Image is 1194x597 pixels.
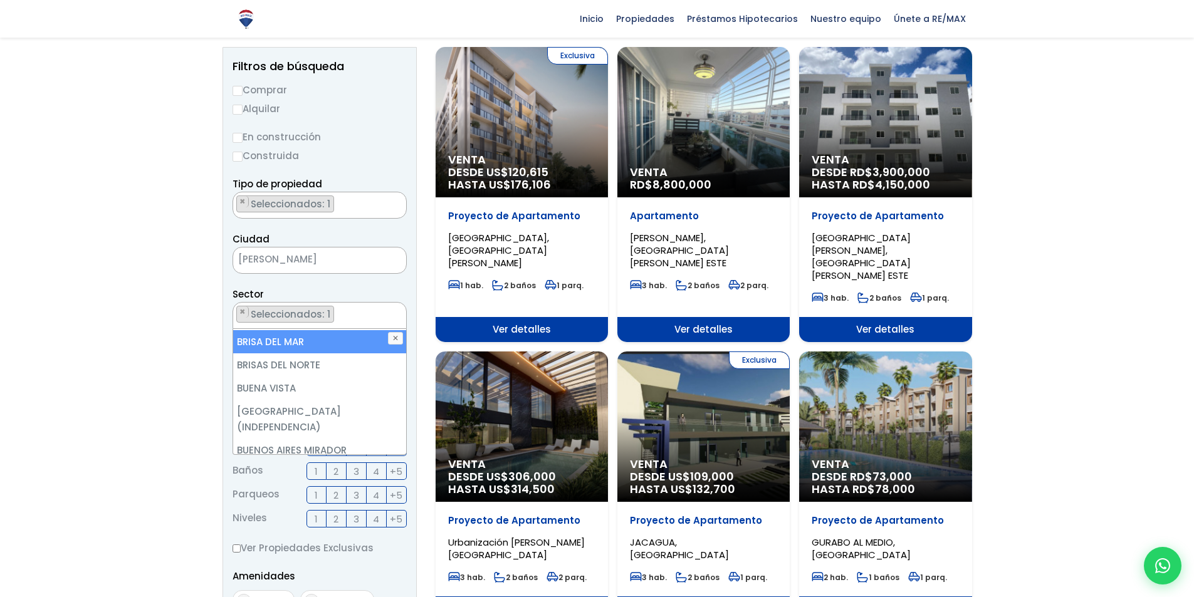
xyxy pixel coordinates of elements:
span: HASTA US$ [630,483,777,496]
span: 132,700 [693,481,735,497]
span: DESDE US$ [448,470,595,496]
span: 314,500 [511,481,555,497]
p: Proyecto de Apartamento [630,514,777,527]
p: Proyecto de Apartamento [448,514,595,527]
label: Construida [233,148,407,164]
span: 2 baños [676,280,720,291]
span: Parqueos [233,486,280,504]
span: 2 baños [494,572,538,583]
span: Seleccionados: 1 [249,197,333,210]
span: 2 hab. [812,572,848,583]
span: 2 baños [857,293,901,303]
span: Préstamos Hipotecarios [681,9,804,28]
span: +5 [390,511,402,527]
span: GURABO AL MEDIO, [GEOGRAPHIC_DATA] [812,536,911,561]
span: 1 baños [857,572,899,583]
span: 3,900,000 [872,164,930,180]
span: 1 [315,511,318,527]
span: 1 [315,464,318,479]
span: HASTA US$ [448,179,595,191]
span: × [387,255,394,266]
span: 2 [333,511,338,527]
span: DESDE RD$ [812,166,959,191]
textarea: Search [233,192,240,219]
span: 1 parq. [910,293,949,303]
span: 3 hab. [630,572,667,583]
span: Urbanización [PERSON_NAME][GEOGRAPHIC_DATA] [448,536,585,561]
span: [GEOGRAPHIC_DATA][PERSON_NAME], [GEOGRAPHIC_DATA][PERSON_NAME] ESTE [812,231,911,282]
span: Venta [448,458,595,470]
input: Comprar [233,86,243,96]
span: 1 parq. [728,572,767,583]
p: Proyecto de Apartamento [812,514,959,527]
span: Venta [812,458,959,470]
span: 4,150,000 [875,177,930,192]
li: BRISAS DEL NORTE [233,353,406,376]
span: Venta [630,458,777,470]
span: 2 parq. [547,572,587,583]
span: Tipo de propiedad [233,177,322,190]
span: 3 hab. [448,572,485,583]
span: Ver detalles [617,317,790,342]
h2: Filtros de búsqueda [233,60,407,73]
span: Inicio [573,9,610,28]
li: BRISA DEL MAR [233,330,406,353]
span: SANTO DOMINGO DE GUZMÁN [233,247,407,274]
span: DESDE US$ [448,166,595,191]
span: HASTA RD$ [812,179,959,191]
li: BUENA VISTA [233,376,406,400]
input: Alquilar [233,105,243,115]
span: 4 [373,487,379,503]
p: Apartamento [630,210,777,222]
span: 1 [315,487,318,503]
span: × [393,306,399,318]
span: Niveles [233,510,267,527]
span: DESDE US$ [630,470,777,496]
span: 8,800,000 [652,177,711,192]
span: × [239,306,246,318]
span: Seleccionados: 1 [249,308,333,321]
span: 2 [333,464,338,479]
span: 2 parq. [728,280,768,291]
span: 176,106 [511,177,551,192]
li: ARROYO HONDO [236,306,334,323]
button: Remove all items [392,195,400,208]
span: × [239,196,246,207]
span: 306,000 [508,469,556,484]
p: Proyecto de Apartamento [448,210,595,222]
span: 3 hab. [812,293,849,303]
label: En construcción [233,129,407,145]
span: RD$ [630,177,711,192]
span: [PERSON_NAME], [GEOGRAPHIC_DATA][PERSON_NAME] ESTE [630,231,729,269]
span: Ciudad [233,232,270,246]
span: Baños [233,462,263,480]
span: 120,615 [508,164,548,180]
textarea: Search [233,303,240,330]
img: Logo de REMAX [235,8,257,30]
button: Remove item [237,306,249,318]
span: Venta [630,166,777,179]
span: 3 [353,464,359,479]
span: 4 [373,511,379,527]
a: Exclusiva Venta DESDE US$120,615 HASTA US$176,106 Proyecto de Apartamento [GEOGRAPHIC_DATA], [GEO... [436,47,608,342]
span: 3 hab. [630,280,667,291]
span: +5 [390,487,402,503]
a: Venta RD$8,800,000 Apartamento [PERSON_NAME], [GEOGRAPHIC_DATA][PERSON_NAME] ESTE 3 hab. 2 baños ... [617,47,790,342]
span: [GEOGRAPHIC_DATA], [GEOGRAPHIC_DATA][PERSON_NAME] [448,231,549,269]
span: 2 baños [492,280,536,291]
span: Venta [448,153,595,166]
label: Alquilar [233,101,407,117]
span: Ver detalles [799,317,971,342]
span: HASTA US$ [448,483,595,496]
li: APARTAMENTO [236,195,334,212]
span: HASTA RD$ [812,483,959,496]
span: 73,000 [872,469,912,484]
button: Remove item [237,196,249,207]
li: BUENOS AIRES MIRADOR [233,439,406,462]
span: 3 [353,487,359,503]
label: Ver Propiedades Exclusivas [233,540,407,556]
span: Venta [812,153,959,166]
span: 2 [333,487,338,503]
span: × [393,196,399,207]
span: DESDE RD$ [812,470,959,496]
